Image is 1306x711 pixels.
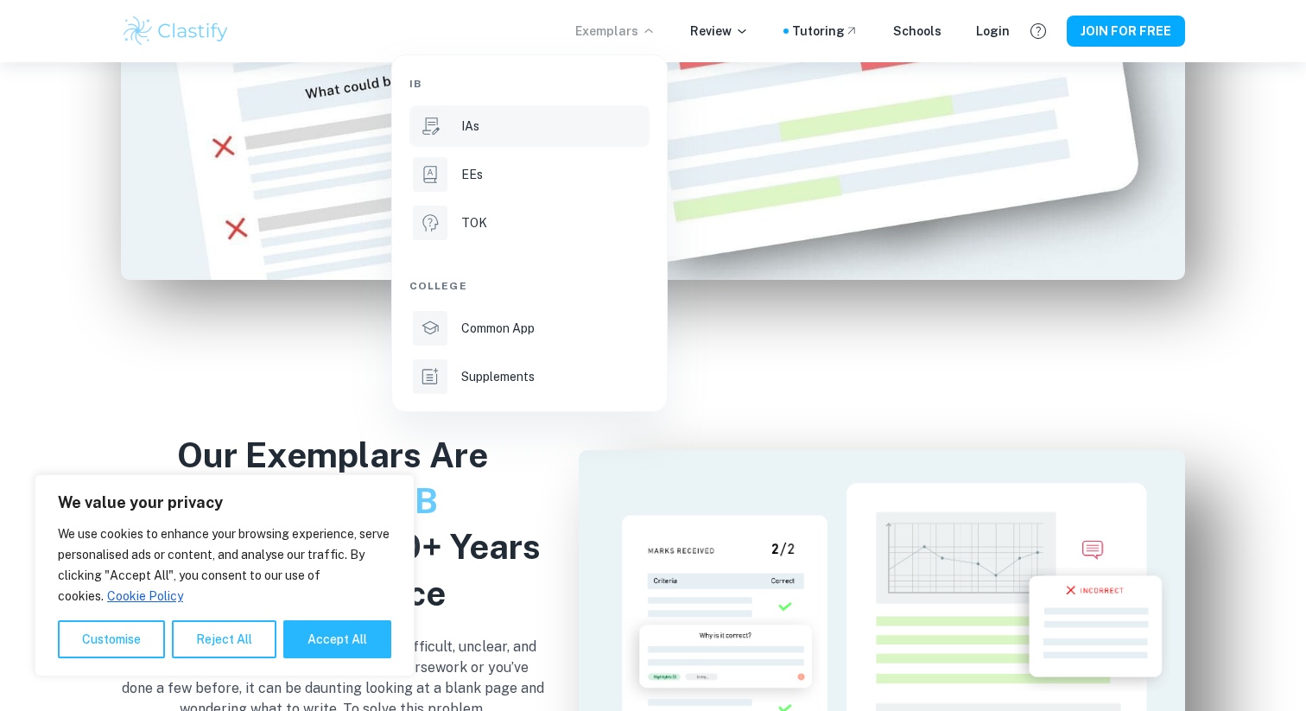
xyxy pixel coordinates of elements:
a: Common App [409,308,650,349]
a: EEs [409,154,650,195]
p: We value your privacy [58,492,391,513]
span: IB [409,76,422,92]
p: TOK [461,213,487,232]
span: College [409,278,467,294]
p: IAs [461,117,479,136]
p: We use cookies to enhance your browsing experience, serve personalised ads or content, and analys... [58,524,391,606]
a: IAs [409,105,650,147]
p: EEs [461,165,483,184]
a: Cookie Policy [106,588,184,604]
a: Supplements [409,356,650,397]
button: Customise [58,620,165,658]
p: Supplements [461,367,535,386]
button: Accept All [283,620,391,658]
p: Common App [461,319,535,338]
button: Reject All [172,620,276,658]
div: We value your privacy [35,474,415,676]
a: TOK [409,202,650,244]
